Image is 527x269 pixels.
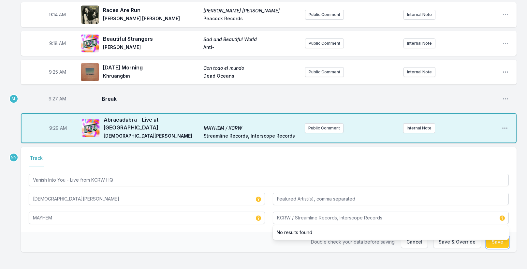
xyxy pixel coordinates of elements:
[305,38,344,48] button: Public Comment
[81,34,99,52] img: Sad and Beautiful World
[102,95,497,103] span: Break
[49,69,66,75] span: Timestamp
[273,193,509,205] input: Featured Artist(s), comma separated
[103,35,199,43] span: Beautiful Strangers
[203,44,300,52] span: Anti‐
[103,44,199,52] span: [PERSON_NAME]
[103,64,199,71] span: [DATE] Morning
[305,67,344,77] button: Public Comment
[9,153,18,162] p: Nassir Nassirzadeh
[9,94,18,103] p: Anne Litt
[403,10,435,20] button: Internal Note
[103,15,199,23] span: [PERSON_NAME] [PERSON_NAME]
[204,125,300,131] span: MAYHEM / KCRW
[29,174,509,186] input: Track Title
[104,116,200,131] span: Abracadabra - Live at [GEOGRAPHIC_DATA]
[203,73,300,81] span: Dead Oceans
[81,63,99,81] img: Con todo el mundo
[403,67,435,77] button: Internal Note
[29,193,265,205] input: Artist
[49,11,66,18] span: Timestamp
[273,212,509,224] input: Record Label
[103,6,199,14] span: Races Are Run
[49,125,67,131] span: Timestamp
[29,212,265,224] input: Album Title
[502,11,509,18] button: Open playlist item options
[104,133,200,141] span: [DEMOGRAPHIC_DATA][PERSON_NAME]
[502,40,509,47] button: Open playlist item options
[502,96,509,102] button: Open playlist item options
[49,40,66,47] span: Timestamp
[433,236,481,248] button: Save & Override
[305,123,344,133] button: Public Comment
[403,38,435,48] button: Internal Note
[502,125,508,131] button: Open playlist item options
[203,36,300,43] span: Sad and Beautiful World
[305,10,344,20] button: Public Comment
[203,15,300,23] span: Peacock Records
[204,133,300,141] span: Streamline Records, Interscope Records
[203,7,300,14] span: [PERSON_NAME] [PERSON_NAME]
[273,227,509,238] li: No results found
[403,123,435,133] button: Internal Note
[81,6,99,24] img: Buckingham Nicks
[502,69,509,75] button: Open playlist item options
[81,119,100,137] img: MAYHEM / KCRW
[401,236,428,248] button: Cancel
[49,96,66,102] span: Timestamp
[311,239,396,245] span: Double check your data before saving.
[203,65,300,71] span: Con todo el mundo
[103,73,199,81] span: Khruangbin
[29,155,44,167] button: Track
[486,236,509,248] button: Save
